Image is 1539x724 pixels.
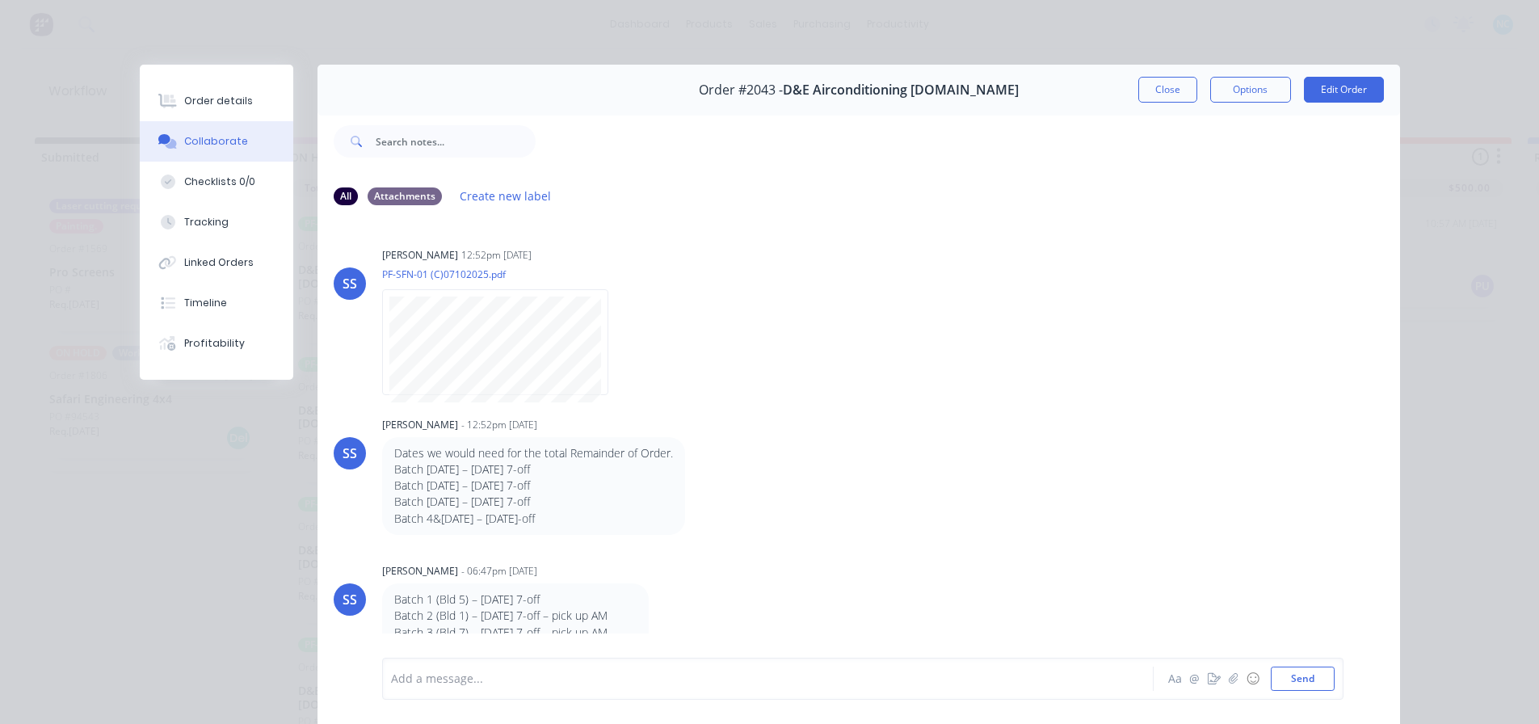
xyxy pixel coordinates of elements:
p: Batch [DATE] – [DATE] 7-off [394,478,673,494]
p: PF-SFN-01 (C)07102025.pdf [382,267,624,281]
div: SS [343,274,357,293]
button: Aa [1166,669,1185,688]
button: ☺ [1243,669,1263,688]
button: Tracking [140,202,293,242]
p: Batch 1 (Bld 5) – [DATE] 7-off [394,591,637,608]
div: [PERSON_NAME] [382,248,458,263]
button: Close [1138,77,1197,103]
p: Batch 2 (Bld 1) – [DATE] 7-off – pick up AM [394,608,637,624]
p: Batch [DATE] – [DATE] 7-off [394,461,673,478]
div: - 06:47pm [DATE] [461,564,537,579]
button: Linked Orders [140,242,293,283]
button: Edit Order [1304,77,1384,103]
p: Batch 3 (Bld 7) – [DATE] 7-off – pick up AM [394,625,637,641]
div: 12:52pm [DATE] [461,248,532,263]
p: Batch [DATE] – [DATE] 7-off [394,494,673,510]
span: D&E Airconditioning [DOMAIN_NAME] [783,82,1019,98]
button: Order details [140,81,293,121]
div: All [334,187,358,205]
div: Attachments [368,187,442,205]
button: Profitability [140,323,293,364]
div: Linked Orders [184,255,254,270]
div: SS [343,590,357,609]
p: Batch 4&[DATE] – [DATE]-off [394,511,673,527]
div: Checklists 0/0 [184,175,255,189]
button: Options [1210,77,1291,103]
button: @ [1185,669,1205,688]
input: Search notes... [376,125,536,158]
div: [PERSON_NAME] [382,564,458,579]
div: SS [343,444,357,463]
p: Dates we would need for the total Remainder of Order. [394,445,673,461]
button: Checklists 0/0 [140,162,293,202]
div: Order details [184,94,253,108]
span: Order #2043 - [699,82,783,98]
button: Create new label [452,185,560,207]
button: Timeline [140,283,293,323]
div: Timeline [184,296,227,310]
div: Tracking [184,215,229,229]
button: Send [1271,667,1335,691]
div: [PERSON_NAME] [382,418,458,432]
button: Collaborate [140,121,293,162]
div: Profitability [184,336,245,351]
div: - 12:52pm [DATE] [461,418,537,432]
div: Collaborate [184,134,248,149]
